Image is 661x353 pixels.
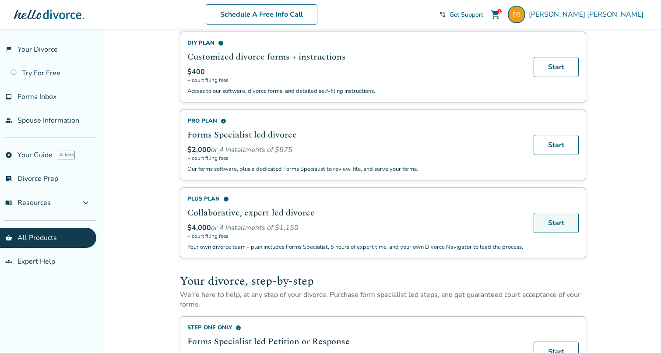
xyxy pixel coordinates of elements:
[187,233,523,240] span: + court filing fees
[490,9,501,20] span: shopping_cart
[187,67,205,77] span: $400
[450,11,483,19] span: Get Support
[187,155,523,162] span: + court filing fees
[534,57,579,77] a: Start
[218,40,224,46] span: info
[534,135,579,155] a: Start
[187,335,523,348] h2: Forms Specialist led Petition or Response
[187,324,523,332] div: Step One Only
[439,11,483,19] a: phone_in_talkGet Support
[497,9,502,14] div: 1
[5,175,12,182] span: list_alt_check
[187,87,523,95] p: Access to our software, divorce forms, and detailed self-filing instructions.
[5,117,12,124] span: people
[187,39,523,47] div: DIY Plan
[187,145,211,155] span: $2,000
[187,145,523,155] div: or 4 installments of $575
[187,243,523,251] p: Your own divorce team - plan includes Forms Specialist, 5 hours of expert time, and your own Divo...
[187,128,523,141] h2: Forms Specialist led divorce
[529,10,647,19] span: [PERSON_NAME] [PERSON_NAME]
[221,118,226,124] span: info
[5,93,12,100] span: inbox
[81,198,91,208] span: expand_more
[187,77,523,84] span: + court filing fees
[187,223,211,233] span: $4,000
[187,206,523,219] h2: Collaborative, expert-led divorce
[187,117,523,125] div: Pro Plan
[180,272,586,290] h2: Your divorce, step-by-step
[223,196,229,202] span: info
[5,152,12,159] span: explore
[508,6,525,23] img: dswezey2+portal1@gmail.com
[18,92,56,102] span: Forms Inbox
[439,11,446,18] span: phone_in_talk
[58,151,75,159] span: AI beta
[5,198,51,208] span: Resources
[180,290,586,309] p: We're here to help, at any step of your divorce. Purchase form specialist led steps, and get guar...
[5,258,12,265] span: groups
[206,4,317,25] a: Schedule A Free Info Call
[5,46,12,53] span: flag_2
[534,213,579,233] a: Start
[187,50,523,64] h2: Customized divorce forms + instructions
[187,165,523,173] p: Our forms software, plus a dedicated Forms Specialist to review, file, and serve your forms.
[5,234,12,241] span: shopping_basket
[236,325,241,331] span: info
[5,199,12,206] span: menu_book
[617,311,661,353] iframe: Chat Widget
[187,223,523,233] div: or 4 installments of $1,150
[187,195,523,203] div: Plus Plan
